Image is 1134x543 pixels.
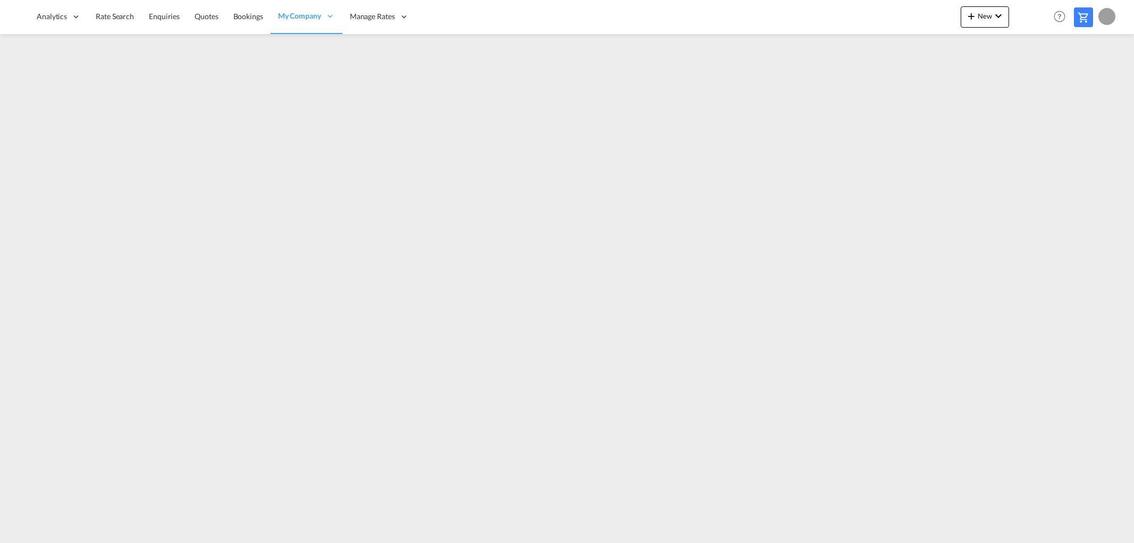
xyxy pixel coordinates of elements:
span: Manage Rates [350,11,395,22]
div: Help [1051,7,1074,27]
button: icon-plus 400-fgNewicon-chevron-down [961,6,1009,28]
span: My Company [278,11,321,21]
span: New [965,12,1005,20]
span: Help [1051,7,1069,26]
span: Analytics [37,11,67,22]
span: Bookings [233,12,263,21]
span: Rate Search [96,12,134,21]
span: Quotes [195,12,218,21]
span: Enquiries [149,12,180,21]
md-icon: icon-chevron-down [992,10,1005,22]
md-icon: icon-plus 400-fg [965,10,978,22]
